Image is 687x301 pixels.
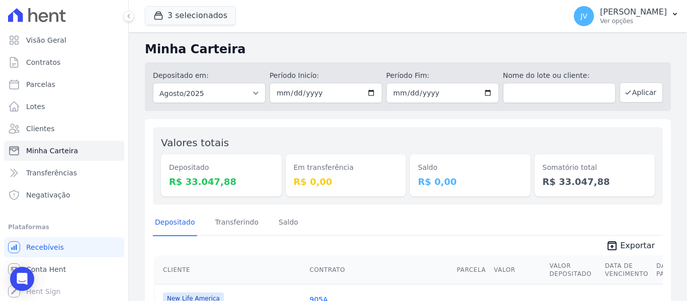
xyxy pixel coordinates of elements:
[8,221,120,233] div: Plataformas
[270,70,382,81] label: Período Inicío:
[145,6,236,25] button: 3 selecionados
[294,175,398,188] dd: R$ 0,00
[566,2,687,30] button: JV [PERSON_NAME] Ver opções
[26,79,55,89] span: Parcelas
[153,71,209,79] label: Depositado em:
[4,74,124,94] a: Parcelas
[620,82,663,103] button: Aplicar
[4,185,124,205] a: Negativação
[4,237,124,257] a: Recebíveis
[598,240,663,254] a: unarchive Exportar
[453,256,490,284] th: Parcela
[490,256,545,284] th: Valor
[305,256,453,284] th: Contrato
[26,102,45,112] span: Lotes
[418,162,523,173] dt: Saldo
[4,163,124,183] a: Transferências
[26,190,70,200] span: Negativação
[26,124,54,134] span: Clientes
[26,57,60,67] span: Contratos
[600,17,667,25] p: Ver opções
[161,137,229,149] label: Valores totais
[277,210,300,236] a: Saldo
[169,175,274,188] dd: R$ 33.047,88
[26,264,66,274] span: Conta Hent
[503,70,616,81] label: Nome do lote ou cliente:
[4,30,124,50] a: Visão Geral
[606,240,618,252] i: unarchive
[26,168,77,178] span: Transferências
[153,210,197,236] a: Depositado
[145,40,671,58] h2: Minha Carteira
[213,210,261,236] a: Transferindo
[4,96,124,117] a: Lotes
[543,162,647,173] dt: Somatório total
[10,267,34,291] div: Open Intercom Messenger
[26,242,64,252] span: Recebíveis
[620,240,655,252] span: Exportar
[294,162,398,173] dt: Em transferência
[4,52,124,72] a: Contratos
[545,256,600,284] th: Valor Depositado
[543,175,647,188] dd: R$ 33.047,88
[155,256,305,284] th: Cliente
[26,146,78,156] span: Minha Carteira
[26,35,66,45] span: Visão Geral
[4,259,124,279] a: Conta Hent
[386,70,499,81] label: Período Fim:
[601,256,652,284] th: Data de Vencimento
[580,13,587,20] span: JV
[4,119,124,139] a: Clientes
[600,7,667,17] p: [PERSON_NAME]
[418,175,523,188] dd: R$ 0,00
[4,141,124,161] a: Minha Carteira
[169,162,274,173] dt: Depositado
